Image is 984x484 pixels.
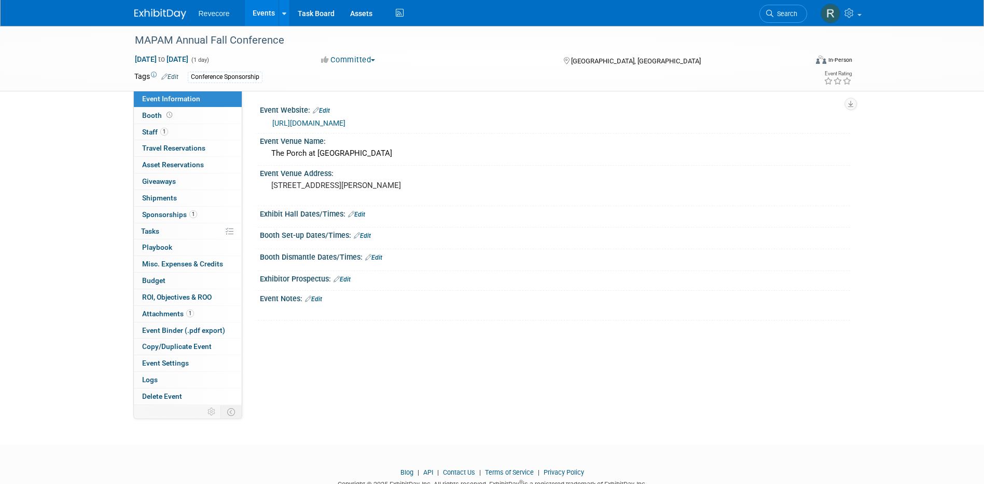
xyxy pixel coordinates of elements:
[134,355,242,371] a: Event Settings
[260,166,850,179] div: Event Venue Address:
[571,57,701,65] span: [GEOGRAPHIC_DATA], [GEOGRAPHIC_DATA]
[142,375,158,384] span: Logs
[189,210,197,218] span: 1
[134,71,178,83] td: Tags
[142,293,212,301] span: ROI, Objectives & ROO
[134,322,242,339] a: Event Binder (.pdf export)
[142,392,182,400] span: Delete Event
[142,276,165,285] span: Budget
[260,102,850,116] div: Event Website:
[134,289,242,305] a: ROI, Objectives & ROO
[260,206,850,220] div: Exhibit Hall Dates/Times:
[828,56,852,64] div: In-Person
[164,111,174,119] span: Booth not reserved yet
[773,10,797,18] span: Search
[485,468,534,476] a: Terms of Service
[131,31,792,50] div: MAPAM Annual Fall Conference
[365,254,382,261] a: Edit
[746,54,853,70] div: Event Format
[142,342,212,351] span: Copy/Duplicate Event
[272,119,345,127] a: [URL][DOMAIN_NAME]
[260,227,850,241] div: Booth Set-up Dates/Times:
[816,56,826,64] img: Format-Inperson.png
[142,326,225,334] span: Event Binder (.pdf export)
[190,57,209,63] span: (1 day)
[317,55,379,65] button: Committed
[186,310,194,317] span: 1
[203,405,221,419] td: Personalize Event Tab Strip
[142,210,197,219] span: Sponsorships
[134,107,242,124] a: Booth
[142,359,189,367] span: Event Settings
[268,145,842,162] div: The Porch at [GEOGRAPHIC_DATA]
[199,9,230,18] span: Revecore
[400,468,413,476] a: Blog
[134,256,242,272] a: Misc. Expenses & Credits
[260,133,850,146] div: Event Venue Name:
[348,211,365,218] a: Edit
[134,239,242,256] a: Playbook
[134,306,242,322] a: Attachments1
[134,190,242,206] a: Shipments
[220,405,242,419] td: Toggle Event Tabs
[142,144,205,152] span: Travel Reservations
[134,140,242,156] a: Travel Reservations
[134,173,242,190] a: Giveaways
[271,181,494,190] pre: [STREET_ADDRESS][PERSON_NAME]
[354,232,371,239] a: Edit
[134,372,242,388] a: Logs
[544,468,584,476] a: Privacy Policy
[134,9,186,19] img: ExhibitDay
[142,95,200,103] span: Event Information
[260,291,850,304] div: Event Notes:
[334,276,351,283] a: Edit
[535,468,542,476] span: |
[824,71,852,76] div: Event Rating
[415,468,422,476] span: |
[134,124,242,140] a: Staff1
[134,55,189,64] span: [DATE] [DATE]
[443,468,475,476] a: Contact Us
[157,55,167,63] span: to
[161,73,178,80] a: Edit
[142,128,168,136] span: Staff
[142,310,194,318] span: Attachments
[821,4,840,23] img: Rachael Sires
[134,207,242,223] a: Sponsorships1
[188,72,262,83] div: Conference Sponsorship
[134,223,242,239] a: Tasks
[134,157,242,173] a: Asset Reservations
[477,468,483,476] span: |
[313,107,330,114] a: Edit
[260,249,850,263] div: Booth Dismantle Dates/Times:
[759,5,807,23] a: Search
[260,271,850,285] div: Exhibitor Prospectus:
[141,227,159,235] span: Tasks
[142,177,176,185] span: Giveaways
[142,260,223,268] span: Misc. Expenses & Credits
[305,295,322,303] a: Edit
[142,111,174,119] span: Booth
[142,243,172,251] span: Playbook
[142,194,177,202] span: Shipments
[134,388,242,405] a: Delete Event
[134,91,242,107] a: Event Information
[160,128,168,136] span: 1
[142,160,204,169] span: Asset Reservations
[134,273,242,289] a: Budget
[435,468,441,476] span: |
[134,339,242,355] a: Copy/Duplicate Event
[423,468,433,476] a: API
